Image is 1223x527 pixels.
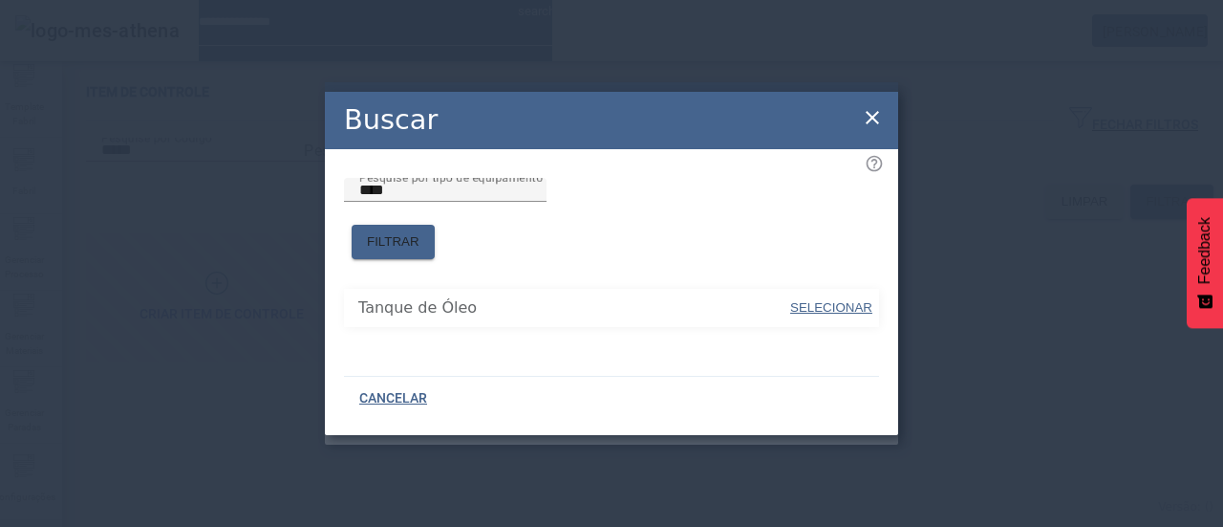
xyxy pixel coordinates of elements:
button: Feedback - Mostrar pesquisa [1187,198,1223,328]
button: CANCELAR [344,382,442,416]
mat-label: Pesquise por tipo de equipamento [359,170,543,184]
span: SELECIONAR [790,300,872,315]
button: SELECIONAR [788,291,874,325]
span: FILTRAR [367,232,419,252]
button: FILTRAR [352,225,435,259]
h2: Buscar [344,99,438,141]
span: Feedback [1196,217,1213,284]
span: Tanque de Óleo [358,296,788,319]
span: CANCELAR [359,389,427,408]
